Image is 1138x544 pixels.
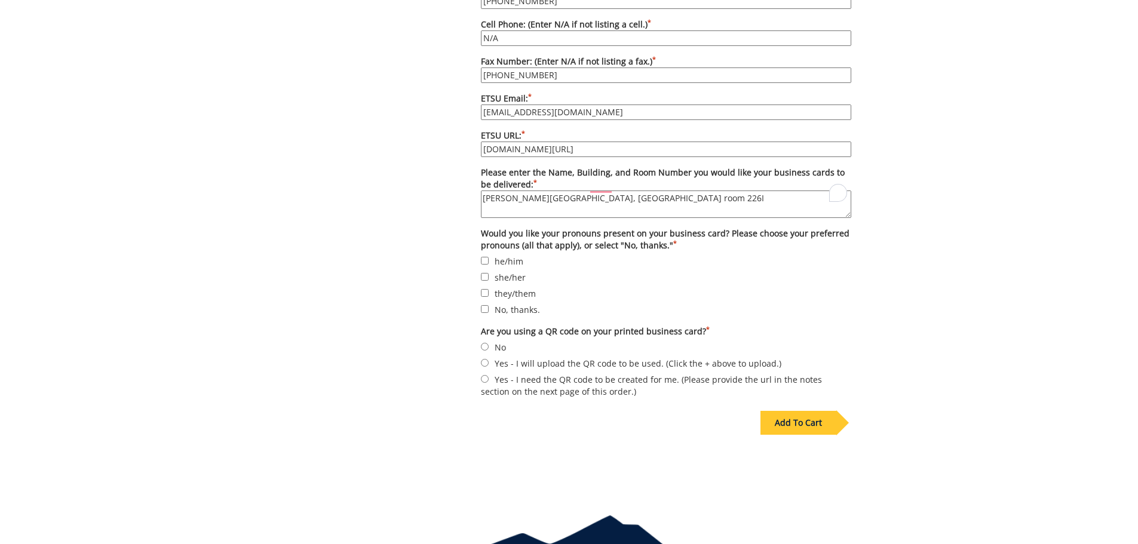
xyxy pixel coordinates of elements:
[481,340,851,354] label: No
[481,30,851,46] input: Cell Phone: (Enter N/A if not listing a cell.)*
[481,373,851,398] label: Yes - I need the QR code to be created for me. (Please provide the url in the notes section on th...
[481,303,851,316] label: No, thanks.
[481,105,851,120] input: ETSU Email:*
[481,142,851,157] input: ETSU URL:*
[481,67,851,83] input: Fax Number: (Enter N/A if not listing a fax.)*
[481,19,851,46] label: Cell Phone: (Enter N/A if not listing a cell.)
[481,325,851,337] label: Are you using a QR code on your printed business card?
[481,289,489,297] input: they/them
[481,130,851,157] label: ETSU URL:
[481,273,489,281] input: she/her
[481,359,489,367] input: Yes - I will upload the QR code to be used. (Click the + above to upload.)
[481,56,851,83] label: Fax Number: (Enter N/A if not listing a fax.)
[481,228,851,251] label: Would you like your pronouns present on your business card? Please choose your preferred pronouns...
[481,287,851,300] label: they/them
[481,93,851,120] label: ETSU Email:
[481,271,851,284] label: she/her
[481,343,489,351] input: No
[481,167,851,218] label: Please enter the Name, Building, and Room Number you would like your business cards to be delivered:
[481,190,851,218] textarea: To enrich screen reader interactions, please activate Accessibility in Grammarly extension settings
[481,254,851,268] label: he/him
[481,305,489,313] input: No, thanks.
[481,257,489,265] input: he/him
[481,356,851,370] label: Yes - I will upload the QR code to be used. (Click the + above to upload.)
[760,411,836,435] div: Add To Cart
[481,375,489,383] input: Yes - I need the QR code to be created for me. (Please provide the url in the notes section on th...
